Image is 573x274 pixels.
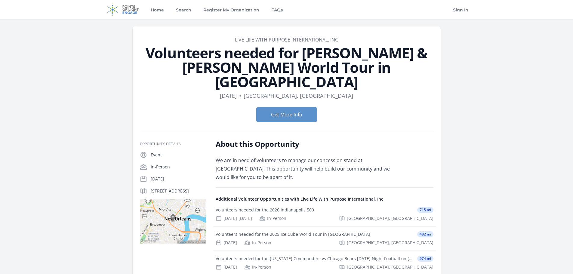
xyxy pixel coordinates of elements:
[151,188,206,194] p: [STREET_ADDRESS]
[151,164,206,170] p: In-Person
[216,196,433,202] h4: Additional Volunteer Opportunities with Live Life With Purpose International, Inc
[140,142,206,146] h3: Opportunity Details
[417,256,433,262] span: 974 mi
[220,91,237,100] dd: [DATE]
[239,91,241,100] div: •
[151,152,206,158] p: Event
[235,36,338,43] a: Live Life With Purpose International, Inc
[140,199,206,244] img: Map
[213,226,436,251] a: Volunteers needed for the 2025 Ice Cube World Tour in [GEOGRAPHIC_DATA] 482 mi [DATE] In-Person [...
[347,240,433,246] span: [GEOGRAPHIC_DATA], [GEOGRAPHIC_DATA]
[244,264,271,270] div: In-Person
[417,231,433,237] span: 482 mi
[216,215,252,221] div: [DATE]-[DATE]
[244,91,353,100] dd: [GEOGRAPHIC_DATA], [GEOGRAPHIC_DATA]
[216,139,392,149] h2: About this Opportunity
[213,202,436,226] a: Volunteers needed for the 2026 Indianapolis 500 715 mi [DATE]-[DATE] In-Person [GEOGRAPHIC_DATA],...
[216,207,314,213] div: Volunteers needed for the 2026 Indianapolis 500
[417,207,433,213] span: 715 mi
[216,256,415,262] div: Volunteers needed for the [US_STATE] Commanders vs Chicago Bears [DATE] Night Football on [DATE]
[216,156,392,181] p: We are in need of volunteers to manage our concession stand at [GEOGRAPHIC_DATA]. This opportunit...
[259,215,286,221] div: In-Person
[151,176,206,182] p: [DATE]
[140,46,433,89] h1: Volunteers needed for [PERSON_NAME] & [PERSON_NAME] World Tour in [GEOGRAPHIC_DATA]
[216,264,237,270] div: [DATE]
[216,231,370,237] div: Volunteers needed for the 2025 Ice Cube World Tour in [GEOGRAPHIC_DATA]
[256,107,317,122] button: Get More Info
[347,215,433,221] span: [GEOGRAPHIC_DATA], [GEOGRAPHIC_DATA]
[347,264,433,270] span: [GEOGRAPHIC_DATA], [GEOGRAPHIC_DATA]
[244,240,271,246] div: In-Person
[216,240,237,246] div: [DATE]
